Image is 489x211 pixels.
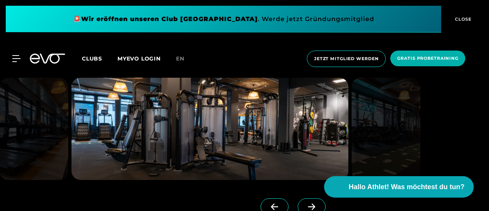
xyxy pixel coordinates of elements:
[441,6,483,33] button: CLOSE
[351,78,421,180] img: evofitness
[82,55,102,62] span: Clubs
[176,54,194,63] a: en
[82,55,117,62] a: Clubs
[324,176,474,198] button: Hallo Athlet! Was möchtest du tun?
[349,182,465,192] span: Hallo Athlet! Was möchtest du tun?
[72,78,348,180] img: evofitness
[176,55,184,62] span: en
[305,51,388,67] a: Jetzt Mitglied werden
[314,56,378,62] span: Jetzt Mitglied werden
[117,55,161,62] a: MYEVO LOGIN
[453,16,472,23] span: CLOSE
[388,51,468,67] a: Gratis Probetraining
[397,55,458,62] span: Gratis Probetraining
